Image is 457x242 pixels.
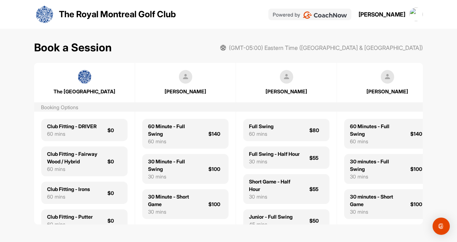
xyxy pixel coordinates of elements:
[107,158,122,165] div: $0
[36,6,53,23] img: logo
[345,88,430,95] div: [PERSON_NAME]
[249,150,300,158] div: Full Swing - Half Hour
[410,130,425,138] div: $140
[409,8,423,21] img: facility_availability
[42,88,127,95] div: The [GEOGRAPHIC_DATA]
[410,200,425,208] div: $100
[280,70,294,84] img: square_default-ef6cabf814de5a2bf16c804365e32c732080f9872bdf737d349900a9daf73cf9.png
[249,220,292,228] div: 45 mins
[148,173,200,180] div: 30 mins
[148,193,200,208] div: 30 Minute - Short Game
[78,70,92,84] img: square_21a52c34a1b27affb0df1d7893c918db.jpg
[107,189,122,197] div: $0
[381,70,394,84] img: square_default-ef6cabf814de5a2bf16c804365e32c732080f9872bdf737d349900a9daf73cf9.png
[309,126,324,134] div: $80
[433,218,450,235] div: Open Intercom Messenger
[229,43,423,52] span: (GMT-05:00) Eastern Time ([GEOGRAPHIC_DATA] & [GEOGRAPHIC_DATA])
[208,130,223,138] div: $140
[47,130,97,138] div: 60 mins
[47,220,93,228] div: 60 mins
[59,8,176,21] p: The Royal Montreal Golf Club
[148,208,200,215] div: 30 mins
[309,185,324,193] div: $55
[350,173,402,180] div: 30 mins
[47,213,93,220] div: Club Fitting - Putter
[179,70,193,84] img: square_default-ef6cabf814de5a2bf16c804365e32c732080f9872bdf737d349900a9daf73cf9.png
[148,138,200,145] div: 60 mins
[148,158,200,173] div: 30 Minute - Full Swing
[244,88,329,95] div: [PERSON_NAME]
[350,122,402,138] div: 60 Minutes - Full Swing
[107,126,122,134] div: $0
[208,165,223,173] div: $100
[350,208,402,215] div: 30 mins
[350,158,402,173] div: 30 minutes - Full Swing
[249,130,273,138] div: 60 mins
[47,122,97,130] div: Club Fitting - DRIVER
[359,10,405,19] div: [PERSON_NAME]
[309,154,324,162] div: $55
[47,193,90,200] div: 60 mins
[249,213,292,220] div: Junior - Full Swing
[309,217,324,224] div: $50
[350,138,402,145] div: 60 mins
[47,165,99,173] div: 60 mins
[47,185,90,193] div: Club Fitting - Irons
[148,122,200,138] div: 60 Minute - Full Swing
[249,178,301,193] div: Short Game - Half Hour
[273,11,300,18] p: Powered by
[47,150,99,165] div: Club Fitting - Fairway Wood / Hybrid
[249,158,300,165] div: 30 mins
[410,165,425,173] div: $100
[249,193,301,200] div: 30 mins
[41,103,78,111] div: Booking Options
[143,88,228,95] div: [PERSON_NAME]
[350,193,402,208] div: 30 minutes - Short Game
[34,39,112,56] h1: Book a Session
[107,217,122,224] div: $0
[303,11,347,19] img: CoachNow
[249,122,273,130] div: Full Swing
[208,200,223,208] div: $100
